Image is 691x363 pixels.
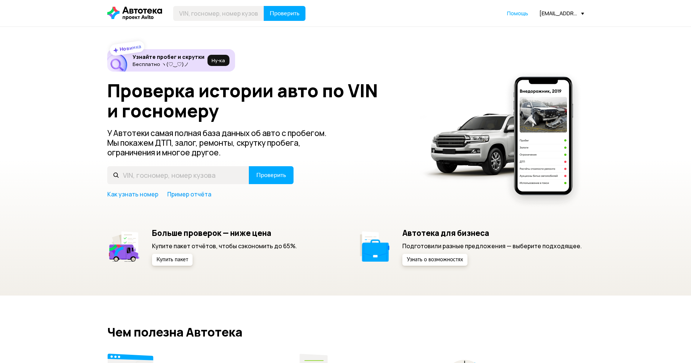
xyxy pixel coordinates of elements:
input: VIN, госномер, номер кузова [107,166,249,184]
strong: Новинка [119,43,142,53]
h2: Чем полезна Автотека [107,325,584,339]
span: Узнать о возможностях [407,257,463,262]
a: Как узнать номер [107,190,158,198]
div: [EMAIL_ADDRESS][DOMAIN_NAME] [539,10,584,17]
button: Проверить [249,166,294,184]
button: Проверить [264,6,305,21]
h1: Проверка истории авто по VIN и госномеру [107,81,410,121]
span: Ну‑ка [212,57,225,63]
input: VIN, госномер, номер кузова [173,6,264,21]
span: Купить пакет [156,257,188,262]
p: Купите пакет отчётов, чтобы сэкономить до 65%. [152,242,297,250]
a: Помощь [507,10,528,17]
h5: Больше проверок — ниже цена [152,228,297,238]
button: Узнать о возможностях [402,254,467,266]
span: Проверить [256,172,286,178]
p: У Автотеки самая полная база данных об авто с пробегом. Мы покажем ДТП, залог, ремонты, скрутку п... [107,128,339,157]
button: Купить пакет [152,254,193,266]
p: Подготовили разные предложения — выберите подходящее. [402,242,582,250]
p: Бесплатно ヽ(♡‿♡)ノ [133,61,205,67]
a: Пример отчёта [167,190,211,198]
span: Проверить [270,10,299,16]
h5: Автотека для бизнеса [402,228,582,238]
h6: Узнайте пробег и скрутки [133,54,205,60]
